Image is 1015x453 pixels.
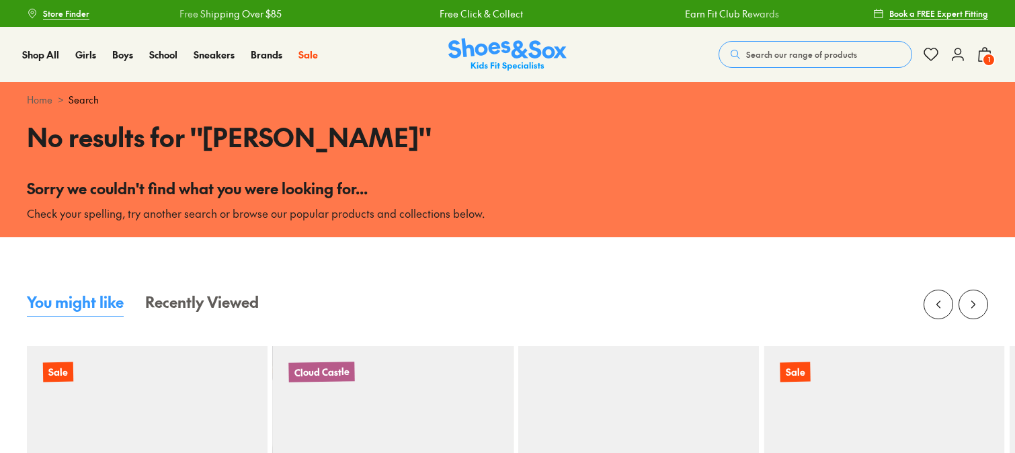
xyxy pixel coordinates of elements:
[27,177,988,200] p: Sorry we couldn't find what you were looking for...
[112,48,133,61] span: Boys
[251,48,282,62] a: Brands
[194,48,235,61] span: Sneakers
[194,48,235,62] a: Sneakers
[149,48,177,61] span: School
[22,48,59,61] span: Shop All
[982,53,996,67] span: 1
[448,38,567,71] img: SNS_Logo_Responsive.svg
[27,291,124,317] button: You might like
[746,48,857,60] span: Search our range of products
[685,7,779,21] a: Earn Fit Club Rewards
[43,362,73,382] p: Sale
[149,48,177,62] a: School
[27,93,988,107] div: >
[22,48,59,62] a: Shop All
[288,362,354,382] p: Cloud Castle
[179,7,282,21] a: Free Shipping Over $85
[75,48,96,61] span: Girls
[780,362,810,382] p: Sale
[448,38,567,71] a: Shoes & Sox
[889,7,988,19] span: Book a FREE Expert Fitting
[43,7,89,19] span: Store Finder
[298,48,318,62] a: Sale
[977,40,993,69] button: 1
[440,7,523,21] a: Free Click & Collect
[873,1,988,26] a: Book a FREE Expert Fitting
[719,41,912,68] button: Search our range of products
[27,205,988,221] p: Check your spelling, try another search or browse our popular products and collections below.
[27,118,988,156] h1: No results for " [PERSON_NAME] "
[27,1,89,26] a: Store Finder
[75,48,96,62] a: Girls
[145,291,259,317] button: Recently Viewed
[69,93,99,107] span: Search
[251,48,282,61] span: Brands
[27,93,52,107] a: Home
[298,48,318,61] span: Sale
[112,48,133,62] a: Boys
